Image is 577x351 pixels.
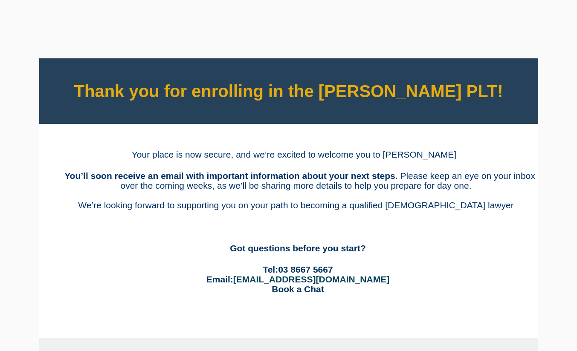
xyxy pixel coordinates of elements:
a: Book a Chat [272,284,324,294]
span: Got questions before you start? [230,243,366,253]
span: Tel: [263,265,333,274]
span: We’re looking forward to supporting you on your path to becoming a qualified [DEMOGRAPHIC_DATA] l... [78,200,513,210]
a: [EMAIL_ADDRESS][DOMAIN_NAME] [233,274,389,284]
b: Thank you for enrolling in the [PERSON_NAME] PLT! [74,82,503,101]
b: You’ll soon receive an email with important information about your next steps [64,171,395,181]
a: 03 8667 5667 [278,265,333,274]
span: Your place is now secure, and we’re excited to welcome you to [PERSON_NAME] [132,150,456,159]
span: Email: [206,274,389,284]
span: . Please keep an eye on your inbox over the coming weeks, as we’ll be sharing more details to hel... [121,171,535,190]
